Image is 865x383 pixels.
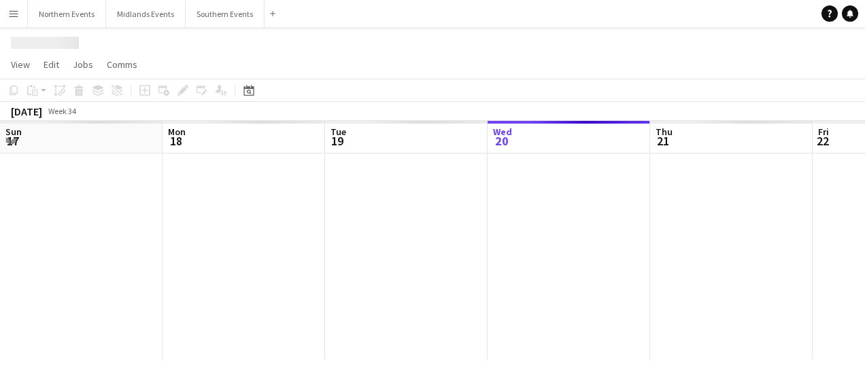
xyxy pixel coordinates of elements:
span: 20 [491,133,512,149]
span: Fri [818,126,829,138]
button: Southern Events [186,1,265,27]
span: Jobs [73,58,93,71]
span: Thu [656,126,673,138]
a: Comms [101,56,143,73]
span: 18 [166,133,186,149]
a: View [5,56,35,73]
span: 21 [654,133,673,149]
span: 22 [816,133,829,149]
span: Tue [330,126,346,138]
span: Wed [493,126,512,138]
button: Northern Events [28,1,106,27]
span: Edit [44,58,59,71]
span: 17 [3,133,22,149]
a: Jobs [67,56,99,73]
span: 19 [328,133,346,149]
a: Edit [38,56,65,73]
div: [DATE] [11,105,42,118]
span: Mon [168,126,186,138]
span: View [11,58,30,71]
span: Comms [107,58,137,71]
span: Week 34 [45,106,79,116]
span: Sun [5,126,22,138]
button: Midlands Events [106,1,186,27]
